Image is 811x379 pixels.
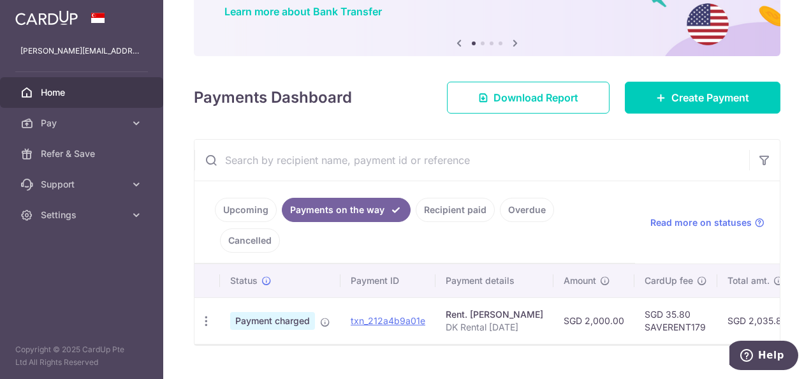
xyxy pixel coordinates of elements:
[351,315,425,326] a: txn_212a4b9a01e
[553,297,634,344] td: SGD 2,000.00
[447,82,610,114] a: Download Report
[230,274,258,287] span: Status
[564,274,596,287] span: Amount
[41,117,125,130] span: Pay
[645,274,693,287] span: CardUp fee
[435,264,553,297] th: Payment details
[20,45,143,57] p: [PERSON_NAME][EMAIL_ADDRESS][DOMAIN_NAME]
[340,264,435,297] th: Payment ID
[215,198,277,222] a: Upcoming
[224,5,382,18] a: Learn more about Bank Transfer
[625,82,780,114] a: Create Payment
[282,198,411,222] a: Payments on the way
[500,198,554,222] a: Overdue
[650,216,764,229] a: Read more on statuses
[416,198,495,222] a: Recipient paid
[41,147,125,160] span: Refer & Save
[493,90,578,105] span: Download Report
[717,297,798,344] td: SGD 2,035.80
[194,86,352,109] h4: Payments Dashboard
[15,10,78,26] img: CardUp
[194,140,749,181] input: Search by recipient name, payment id or reference
[446,308,543,321] div: Rent. [PERSON_NAME]
[230,312,315,330] span: Payment charged
[41,86,125,99] span: Home
[446,321,543,334] p: DK Rental [DATE]
[41,178,125,191] span: Support
[41,209,125,221] span: Settings
[729,341,798,373] iframe: Opens a widget where you can find more information
[727,274,770,287] span: Total amt.
[650,216,752,229] span: Read more on statuses
[220,228,280,253] a: Cancelled
[634,297,717,344] td: SGD 35.80 SAVERENT179
[671,90,749,105] span: Create Payment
